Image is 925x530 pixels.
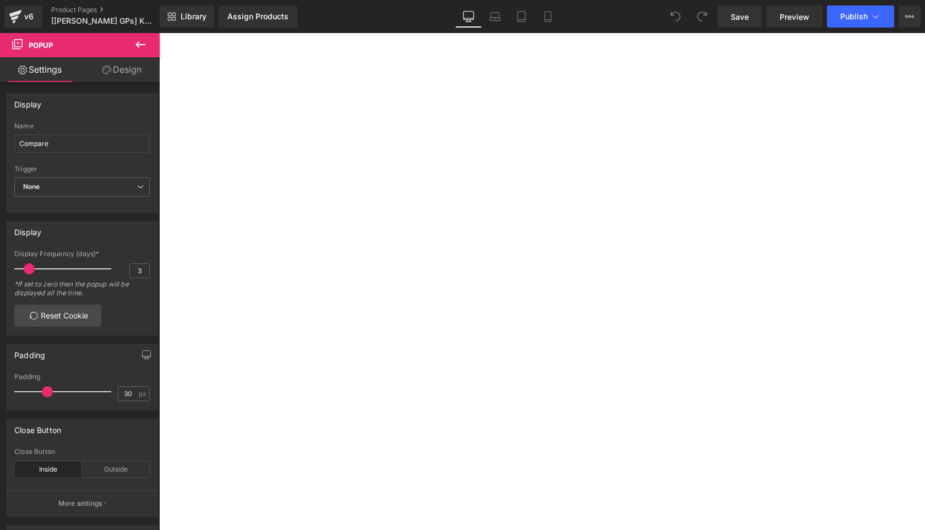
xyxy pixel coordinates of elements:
a: Preview [766,6,823,28]
b: None [23,182,40,191]
span: Save [731,11,749,23]
a: Tablet [508,6,535,28]
button: More settings [7,490,157,516]
div: Padding [14,344,45,360]
div: Display [14,221,41,237]
div: *If set to zero then the popup will be displayed all the time.​ [14,280,150,305]
div: Padding [14,373,150,381]
span: Library [181,12,206,21]
span: [[PERSON_NAME] GPs] KQI3 PRO EU 简洁 [51,17,157,25]
span: px [139,390,148,397]
div: v6 [22,9,36,24]
div: Assign Products [227,12,289,21]
span: Preview [780,11,809,23]
div: Name [14,122,150,130]
div: Inside [14,461,82,478]
button: Undo [665,6,687,28]
div: Trigger [14,165,150,173]
a: Desktop [455,6,482,28]
button: More [899,6,921,28]
a: New Library [160,6,214,28]
div: Close Button [14,419,61,435]
p: More settings [58,499,102,509]
a: Reset Cookie [14,305,101,327]
a: Product Pages [51,6,178,14]
a: Laptop [482,6,508,28]
a: v6 [4,6,42,28]
div: Display Frequency (days)* [14,250,150,258]
button: Publish [827,6,894,28]
div: Outside [82,461,150,478]
div: Close Button [14,448,150,456]
span: Popup [29,41,53,50]
a: Mobile [535,6,561,28]
span: Publish [840,12,868,21]
a: Design [82,57,162,82]
div: Display [14,94,41,109]
button: Redo [691,6,713,28]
